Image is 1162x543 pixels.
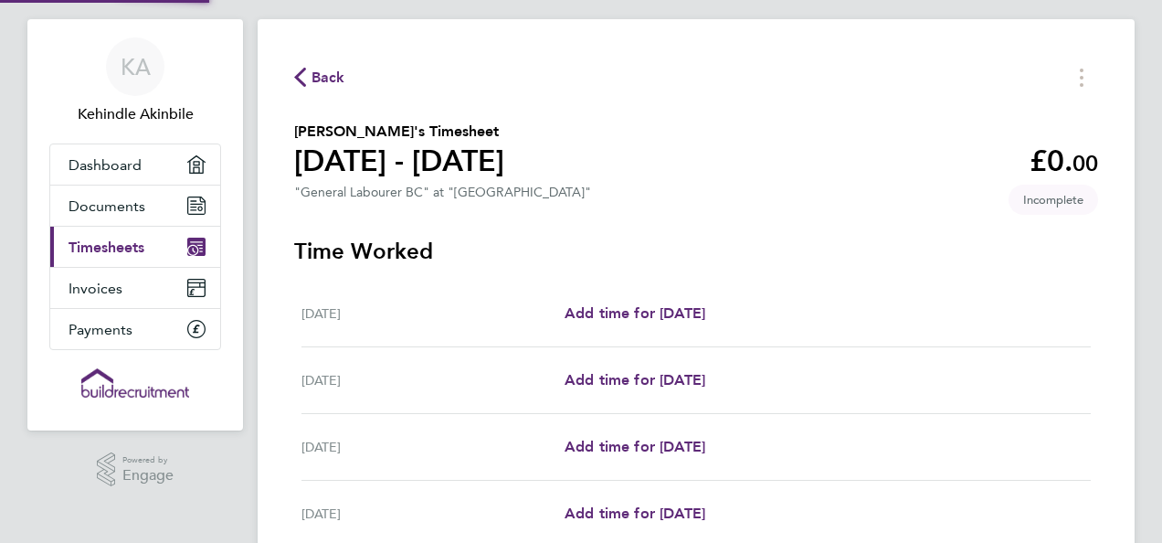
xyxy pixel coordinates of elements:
span: KA [121,55,151,79]
span: Payments [69,321,132,338]
button: Timesheets Menu [1065,63,1098,91]
h1: [DATE] - [DATE] [294,143,504,179]
a: Add time for [DATE] [565,369,705,391]
a: Add time for [DATE] [565,436,705,458]
span: This timesheet is Incomplete. [1009,185,1098,215]
h2: [PERSON_NAME]'s Timesheet [294,121,504,143]
span: Dashboard [69,156,142,174]
span: Add time for [DATE] [565,505,705,522]
span: Back [312,67,345,89]
span: Add time for [DATE] [565,304,705,322]
h3: Time Worked [294,237,1098,266]
a: Add time for [DATE] [565,303,705,325]
a: Powered byEngage [97,452,174,487]
span: Documents [69,197,145,215]
span: Invoices [69,280,122,297]
img: buildrec-logo-retina.png [81,368,189,398]
a: Go to home page [49,368,221,398]
a: Timesheets [50,227,220,267]
a: Payments [50,309,220,349]
app-decimal: £0. [1030,144,1098,178]
div: [DATE] [301,503,565,525]
span: 00 [1072,150,1098,176]
span: Kehindle Akinbile [49,103,221,125]
span: Engage [122,468,174,484]
a: Invoices [50,268,220,308]
span: Timesheets [69,239,144,256]
div: [DATE] [301,436,565,458]
span: Powered by [122,452,174,468]
nav: Main navigation [27,19,243,431]
div: [DATE] [301,303,565,325]
span: Add time for [DATE] [565,438,705,455]
div: "General Labourer BC" at "[GEOGRAPHIC_DATA]" [294,185,591,200]
div: [DATE] [301,369,565,391]
a: Documents [50,186,220,226]
a: Dashboard [50,144,220,185]
a: Add time for [DATE] [565,503,705,525]
span: Add time for [DATE] [565,371,705,389]
a: KAKehindle Akinbile [49,37,221,125]
button: Back [294,66,345,89]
